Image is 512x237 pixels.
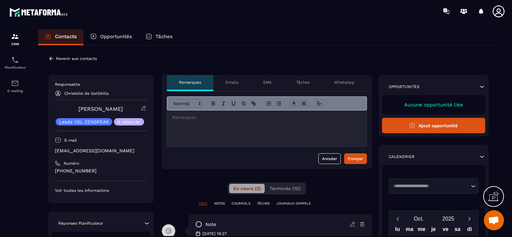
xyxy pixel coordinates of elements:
[56,56,97,61] p: Revenir aux contacts
[2,27,28,51] a: formationformationCRM
[64,91,109,96] p: Christelle de GetSkills
[179,80,201,85] p: Remarques
[58,221,103,226] p: Réponses Planificateur
[232,201,250,206] p: COURRIELS
[2,42,28,46] p: CRM
[83,29,139,45] a: Opportunités
[11,79,19,87] img: email
[214,201,225,206] p: NOTES
[2,66,28,69] p: Planificateur
[391,183,469,189] input: Search for option
[2,74,28,98] a: emailemailE-mailing
[348,155,363,162] div: Envoyer
[64,161,79,166] p: Numéro
[202,231,227,236] p: [DATE] 19:27
[2,51,28,74] a: schedulerschedulerPlanificateur
[64,138,77,143] p: E-mail
[334,80,355,85] p: WhatsApp
[38,29,83,45] a: Contacts
[276,201,311,206] p: JOURNAUX D'APPELS
[318,153,341,164] button: Annuler
[100,33,132,39] p: Opportunités
[205,221,216,228] p: note
[404,213,434,225] button: Open months overlay
[344,153,367,164] button: Envoyer
[11,32,19,41] img: formation
[199,201,207,206] p: TOUT
[389,154,414,159] p: Calendrier
[269,186,301,191] span: Terminés (10)
[484,210,504,230] div: Ouvrir le chat
[229,184,265,193] button: En cours (2)
[434,213,463,225] button: Open years overlay
[440,225,452,236] div: ve
[263,80,272,85] p: SMS
[55,188,147,193] p: Voir toutes les informations
[2,89,28,93] p: E-mailing
[117,120,141,124] p: A relancer
[11,56,19,64] img: scheduler
[463,214,475,223] button: Next month
[55,148,147,154] p: [EMAIL_ADDRESS][DOMAIN_NAME]
[9,6,70,18] img: logo
[428,225,440,236] div: je
[59,120,109,124] p: Leads VSL ZENSPEAK
[389,84,420,89] p: Opportunités
[392,225,404,236] div: lu
[55,168,147,174] p: [PHONE_NUMBER]
[389,102,479,108] p: Aucune opportunité liée
[139,29,179,45] a: Tâches
[265,184,305,193] button: Terminés (10)
[55,33,77,39] p: Contacts
[226,80,239,85] p: Emails
[415,225,428,236] div: me
[451,225,463,236] div: sa
[78,106,123,112] a: [PERSON_NAME]
[55,82,147,87] p: Responsable
[257,201,270,206] p: TÂCHES
[392,214,404,223] button: Previous month
[382,118,486,133] button: Ajout opportunité
[389,178,479,194] div: Search for option
[463,225,475,236] div: di
[155,33,173,39] p: Tâches
[403,225,415,236] div: ma
[296,80,310,85] p: Tâches
[233,186,261,191] span: En cours (2)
